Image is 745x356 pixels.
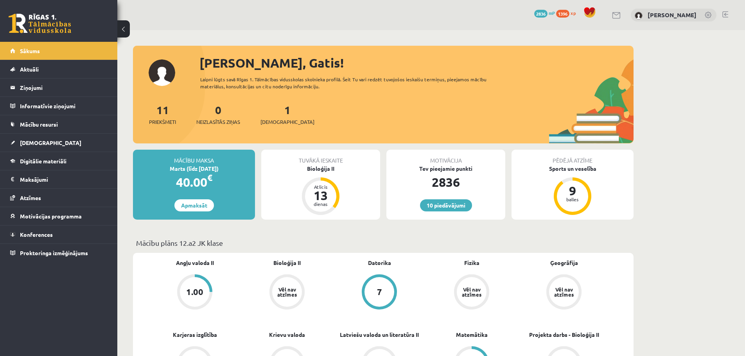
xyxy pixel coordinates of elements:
a: Vēl nav atzīmes [518,274,610,311]
span: [DEMOGRAPHIC_DATA] [20,139,81,146]
span: Digitālie materiāli [20,157,66,165]
a: Konferences [10,225,108,243]
a: Latviešu valoda un literatūra II [340,331,419,339]
a: 0Neizlasītās ziņas [196,103,240,126]
p: Mācību plāns 12.a2 JK klase [136,238,630,248]
div: balles [561,197,584,202]
a: Aktuāli [10,60,108,78]
a: Fizika [464,259,479,267]
div: dienas [309,202,332,206]
div: Pēdējā atzīme [512,150,634,165]
a: Projekta darbs - Bioloģija II [529,331,599,339]
a: Datorika [368,259,391,267]
div: Marts (līdz [DATE]) [133,165,255,173]
div: [PERSON_NAME], Gatis! [199,54,634,72]
a: Vēl nav atzīmes [425,274,518,311]
a: [PERSON_NAME] [648,11,697,19]
div: 7 [377,288,382,296]
a: Atzīmes [10,189,108,207]
span: Sākums [20,47,40,54]
a: Digitālie materiāli [10,152,108,170]
div: Bioloģija II [261,165,380,173]
a: [DEMOGRAPHIC_DATA] [10,134,108,152]
a: Sākums [10,42,108,60]
a: Ziņojumi [10,79,108,97]
a: 11Priekšmeti [149,103,176,126]
span: 2836 [534,10,548,18]
span: 1396 [556,10,569,18]
a: Bioloģija II Atlicis 13 dienas [261,165,380,216]
span: Mācību resursi [20,121,58,128]
legend: Maksājumi [20,170,108,188]
div: 40.00 [133,173,255,191]
a: Proktoringa izmēģinājums [10,244,108,262]
a: Ģeogrāfija [550,259,578,267]
span: Motivācijas programma [20,213,82,220]
span: Neizlasītās ziņas [196,118,240,126]
a: 10 piedāvājumi [420,199,472,211]
span: Proktoringa izmēģinājums [20,249,88,256]
div: Mācību maksa [133,150,255,165]
span: Priekšmeti [149,118,176,126]
a: Karjeras izglītība [173,331,217,339]
a: Rīgas 1. Tālmācības vidusskola [9,14,71,33]
div: 2836 [386,173,505,191]
span: mP [549,10,555,16]
a: Motivācijas programma [10,207,108,225]
div: Vēl nav atzīmes [276,287,298,297]
div: 9 [561,184,584,197]
a: Krievu valoda [269,331,305,339]
div: Laipni lūgts savā Rīgas 1. Tālmācības vidusskolas skolnieka profilā. Šeit Tu vari redzēt tuvojošo... [200,76,501,90]
div: Vēl nav atzīmes [461,287,483,297]
a: Mācību resursi [10,115,108,133]
div: Motivācija [386,150,505,165]
span: Atzīmes [20,194,41,201]
span: Aktuāli [20,66,39,73]
a: 2836 mP [534,10,555,16]
div: 13 [309,189,332,202]
legend: Ziņojumi [20,79,108,97]
div: Sports un veselība [512,165,634,173]
span: Konferences [20,231,53,238]
legend: Informatīvie ziņojumi [20,97,108,115]
div: Tuvākā ieskaite [261,150,380,165]
a: 7 [333,274,425,311]
a: 1[DEMOGRAPHIC_DATA] [260,103,314,126]
div: 1.00 [186,288,203,296]
a: Informatīvie ziņojumi [10,97,108,115]
a: 1.00 [149,274,241,311]
div: Vēl nav atzīmes [553,287,575,297]
a: Sports un veselība 9 balles [512,165,634,216]
a: Matemātika [456,331,488,339]
span: € [207,172,212,183]
a: 1396 xp [556,10,580,16]
a: Angļu valoda II [176,259,214,267]
a: Vēl nav atzīmes [241,274,333,311]
a: Bioloģija II [273,259,301,267]
a: Apmaksāt [174,199,214,211]
span: [DEMOGRAPHIC_DATA] [260,118,314,126]
div: Atlicis [309,184,332,189]
a: Maksājumi [10,170,108,188]
div: Tev pieejamie punkti [386,165,505,173]
span: xp [571,10,576,16]
img: Gatis Pormalis [635,12,643,20]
